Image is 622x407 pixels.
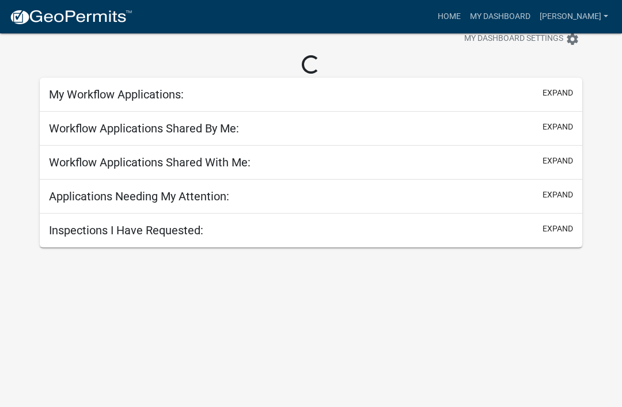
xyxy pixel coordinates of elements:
[455,28,589,50] button: My Dashboard Settingssettings
[49,155,251,169] h5: Workflow Applications Shared With Me:
[566,32,579,46] i: settings
[543,223,573,235] button: expand
[49,189,229,203] h5: Applications Needing My Attention:
[535,6,613,28] a: [PERSON_NAME]
[465,6,535,28] a: My Dashboard
[49,223,203,237] h5: Inspections I Have Requested:
[49,121,239,135] h5: Workflow Applications Shared By Me:
[49,88,184,101] h5: My Workflow Applications:
[543,155,573,167] button: expand
[464,32,563,46] span: My Dashboard Settings
[543,189,573,201] button: expand
[543,87,573,99] button: expand
[543,121,573,133] button: expand
[433,6,465,28] a: Home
